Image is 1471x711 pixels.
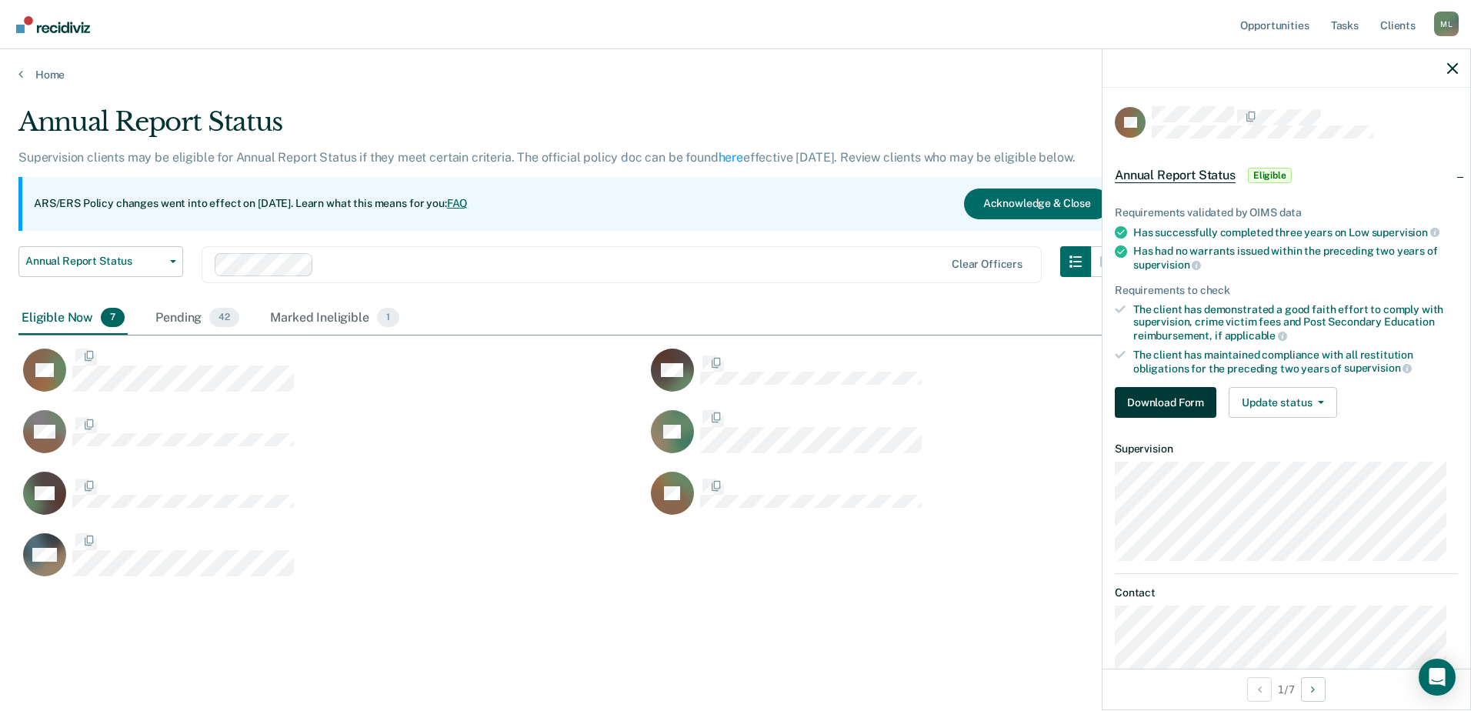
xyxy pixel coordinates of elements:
div: Has had no warrants issued within the preceding two years of [1133,245,1458,271]
span: 1 [377,308,399,328]
div: Annual Report StatusEligible [1102,151,1470,200]
span: supervision [1344,362,1412,374]
span: Annual Report Status [25,255,164,268]
span: Annual Report Status [1115,168,1236,183]
div: Marked Ineligible [267,302,402,335]
div: The client has demonstrated a good faith effort to comply with supervision, crime victim fees and... [1133,303,1458,342]
span: supervision [1372,226,1439,239]
div: Clear officers [952,258,1022,271]
dt: Contact [1115,586,1458,599]
span: 7 [101,308,125,328]
button: Next Opportunity [1301,677,1326,702]
span: Eligible [1248,168,1292,183]
div: Open Intercom Messenger [1419,659,1456,696]
span: supervision [1133,259,1201,271]
div: Eligible Now [18,302,128,335]
p: Supervision clients may be eligible for Annual Report Status if they meet certain criteria. The o... [18,150,1075,165]
a: Home [18,68,1453,82]
div: Requirements to check [1115,284,1458,297]
img: Recidiviz [16,16,90,33]
span: applicable [1225,329,1287,342]
button: Download Form [1115,387,1216,418]
div: Pending [152,302,242,335]
div: Annual Report Status [18,106,1122,150]
div: 1 / 7 [1102,669,1470,709]
div: The client has maintained compliance with all restitution obligations for the preceding two years of [1133,349,1458,375]
div: CaseloadOpportunityCell-17383950 [646,348,1274,409]
div: Has successfully completed three years on Low [1133,225,1458,239]
div: CaseloadOpportunityCell-16452976 [646,471,1274,532]
div: CaseloadOpportunityCell-50069848 [18,409,646,471]
a: Navigate to form link [1115,387,1222,418]
div: CaseloadOpportunityCell-10123182 [18,471,646,532]
button: Acknowledge & Close [964,189,1110,219]
button: Update status [1229,387,1337,418]
button: Previous Opportunity [1247,677,1272,702]
div: CaseloadOpportunityCell-05453905 [18,532,646,594]
div: M L [1434,12,1459,36]
div: Requirements validated by OIMS data [1115,206,1458,219]
dt: Supervision [1115,442,1458,456]
span: 42 [209,308,239,328]
div: CaseloadOpportunityCell-06001058 [646,409,1274,471]
button: Profile dropdown button [1434,12,1459,36]
div: CaseloadOpportunityCell-50536311 [18,348,646,409]
p: ARS/ERS Policy changes went into effect on [DATE]. Learn what this means for you: [34,196,468,212]
a: FAQ [447,197,469,209]
a: here [719,150,743,165]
